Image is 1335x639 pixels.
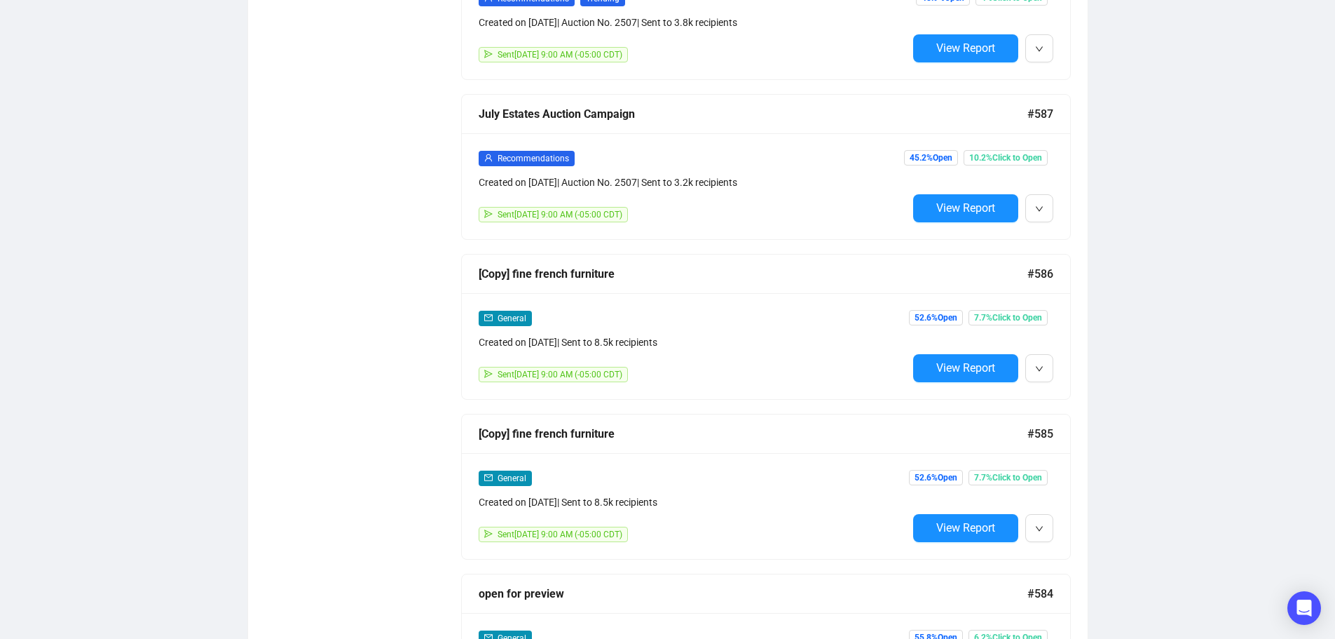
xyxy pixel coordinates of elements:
span: #585 [1027,425,1053,443]
a: [Copy] fine french furniture#586mailGeneralCreated on [DATE]| Sent to 8.5k recipientssendSent[DAT... [461,254,1071,400]
span: #584 [1027,585,1053,603]
div: Created on [DATE] | Sent to 8.5k recipients [479,495,908,510]
span: General [498,314,526,323]
span: View Report [936,41,995,55]
span: #586 [1027,265,1053,283]
div: July Estates Auction Campaign [479,105,1027,123]
a: July Estates Auction Campaign#587userRecommendationsCreated on [DATE]| Auction No. 2507| Sent to ... [461,94,1071,240]
span: 52.6% Open [909,470,963,485]
span: down [1035,525,1043,533]
span: user [484,154,493,162]
span: General [498,473,526,483]
a: [Copy] fine french furniture#585mailGeneralCreated on [DATE]| Sent to 8.5k recipientssendSent[DAT... [461,414,1071,560]
span: Recommendations [498,154,569,163]
div: open for preview [479,585,1027,603]
span: 52.6% Open [909,310,963,325]
span: Sent [DATE] 9:00 AM (-05:00 CDT) [498,210,622,220]
span: down [1035,45,1043,53]
div: Created on [DATE] | Sent to 8.5k recipients [479,335,908,350]
span: mail [484,314,493,322]
span: 7.7% Click to Open [968,310,1048,325]
span: send [484,530,493,538]
span: mail [484,473,493,482]
span: 7.7% Click to Open [968,470,1048,485]
span: Sent [DATE] 9:00 AM (-05:00 CDT) [498,370,622,379]
button: View Report [913,34,1018,62]
span: 10.2% Click to Open [964,150,1048,166]
div: Created on [DATE] | Auction No. 2507 | Sent to 3.2k recipients [479,175,908,190]
span: 45.2% Open [904,150,958,166]
div: Open Intercom Messenger [1287,591,1321,625]
span: View Report [936,521,995,534]
span: down [1035,205,1043,213]
div: Created on [DATE] | Auction No. 2507 | Sent to 3.8k recipients [479,15,908,30]
span: Sent [DATE] 9:00 AM (-05:00 CDT) [498,50,622,60]
div: [Copy] fine french furniture [479,265,1027,283]
button: View Report [913,194,1018,222]
span: down [1035,365,1043,373]
span: send [484,50,493,58]
span: #587 [1027,105,1053,123]
span: View Report [936,201,995,215]
div: [Copy] fine french furniture [479,425,1027,443]
span: send [484,370,493,378]
span: send [484,210,493,218]
button: View Report [913,354,1018,382]
span: View Report [936,361,995,375]
button: View Report [913,514,1018,542]
span: Sent [DATE] 9:00 AM (-05:00 CDT) [498,530,622,539]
